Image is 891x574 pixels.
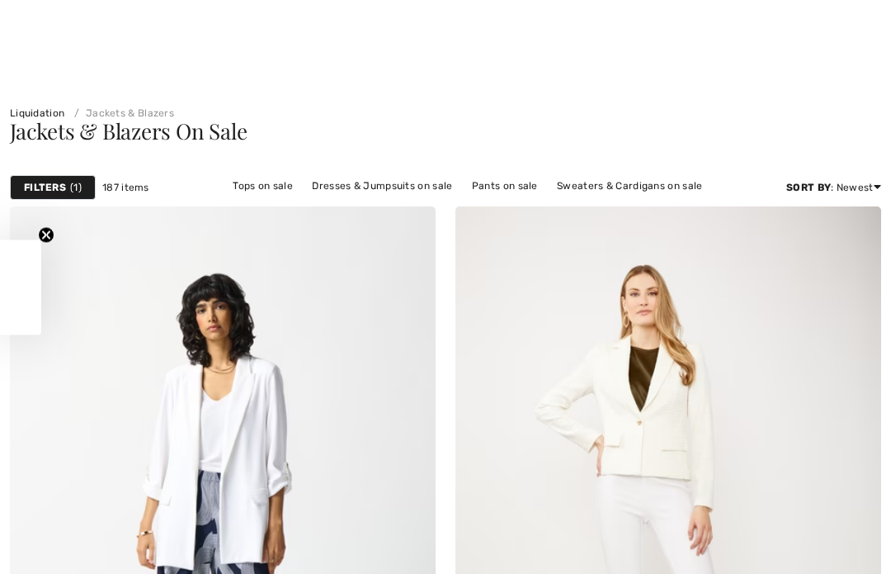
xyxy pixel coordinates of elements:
[786,180,881,195] div: : Newest
[445,197,526,218] a: Skirts on sale
[530,197,636,218] a: Outerwear on sale
[224,175,301,197] a: Tops on sale
[70,180,82,195] span: 1
[24,180,66,195] strong: Filters
[549,175,710,197] a: Sweaters & Cardigans on sale
[304,175,460,197] a: Dresses & Jumpsuits on sale
[38,226,54,243] button: Close teaser
[68,107,174,119] a: Jackets & Blazers
[10,107,64,119] a: Liquidation
[10,116,247,145] span: Jackets & Blazers On Sale
[299,197,442,218] a: Jackets & Blazers on sale
[786,182,831,193] strong: Sort By
[464,175,546,197] a: Pants on sale
[102,180,149,195] span: 187 items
